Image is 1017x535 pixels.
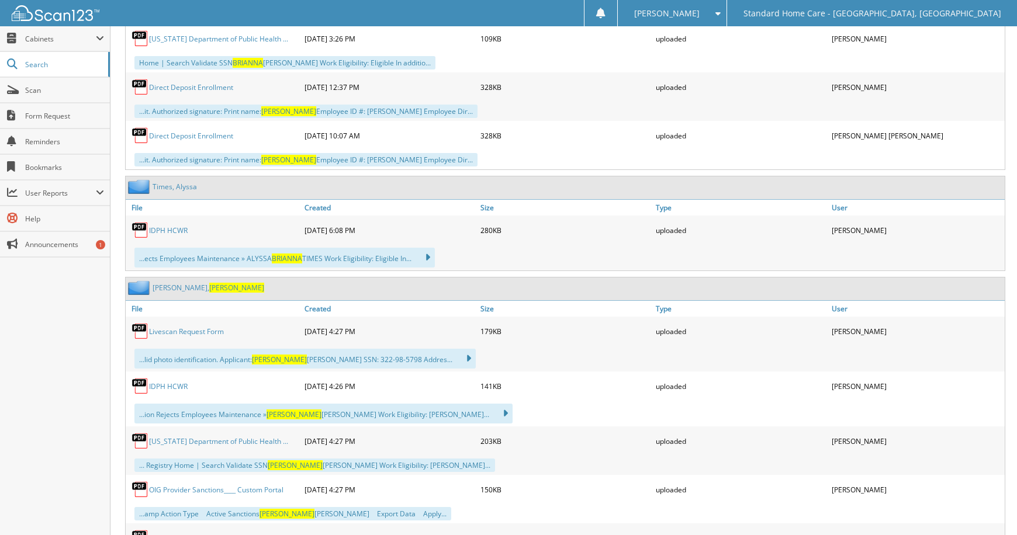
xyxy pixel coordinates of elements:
div: 203KB [478,429,653,453]
div: [DATE] 10:07 AM [302,124,478,147]
img: PDF.png [132,221,149,239]
div: Home | Search Validate SSN [PERSON_NAME] Work Eligibility: Eligible In additio... [134,56,435,70]
img: folder2.png [128,280,153,295]
span: Scan [25,85,104,95]
div: [PERSON_NAME] [829,429,1005,453]
div: ...it. Authorized signature: Print name: Employee ID #: [PERSON_NAME] Employee Dir... [134,153,478,166]
a: User [829,200,1005,216]
span: [PERSON_NAME] [634,10,700,17]
span: BRIANNA [233,58,263,68]
div: uploaded [653,429,829,453]
img: folder2.png [128,179,153,194]
div: [PERSON_NAME] [PERSON_NAME] [829,124,1005,147]
a: Type [653,200,829,216]
span: [PERSON_NAME] [268,460,323,470]
div: 280KB [478,218,653,242]
a: Created [302,200,478,216]
img: PDF.png [132,432,149,450]
div: 328KB [478,75,653,99]
span: Help [25,214,104,224]
div: 179KB [478,319,653,343]
div: ...lid photo identification. Applicant: [PERSON_NAME] SSN: 322-98-5798 Addres... [134,349,476,369]
div: [DATE] 3:26 PM [302,27,478,50]
a: File [126,301,302,317]
div: 1 [96,240,105,249]
span: Cabinets [25,34,96,44]
img: scan123-logo-white.svg [12,5,99,21]
a: Type [653,301,829,317]
span: Form Request [25,111,104,121]
img: PDF.png [132,377,149,395]
a: User [829,301,1005,317]
span: Announcements [25,239,104,249]
div: [DATE] 4:26 PM [302,374,478,398]
a: Size [478,301,653,317]
a: Times, Alyssa [153,182,197,192]
div: ... Registry Home | Search Validate SSN [PERSON_NAME] Work Eligibility: [PERSON_NAME]... [134,458,495,472]
a: OIG Provider Sanctions____ Custom Portal [149,485,283,495]
a: Direct Deposit Enrollment [149,131,233,141]
img: PDF.png [132,481,149,498]
div: [PERSON_NAME] [829,319,1005,343]
div: uploaded [653,478,829,501]
div: [PERSON_NAME] [829,218,1005,242]
img: PDF.png [132,78,149,96]
div: 150KB [478,478,653,501]
a: [US_STATE] Department of Public Health ... [149,34,288,44]
span: [PERSON_NAME] [261,106,316,116]
span: [PERSON_NAME] [260,509,314,519]
a: Created [302,301,478,317]
div: 141KB [478,374,653,398]
span: [PERSON_NAME] [261,155,316,165]
div: [DATE] 4:27 PM [302,478,478,501]
div: uploaded [653,374,829,398]
div: [DATE] 4:27 PM [302,319,478,343]
div: ...amp Action Type  Active Sanctions [PERSON_NAME]  Export Data  Apply... [134,507,451,520]
div: [PERSON_NAME] [829,75,1005,99]
span: Search [25,60,102,70]
div: [PERSON_NAME] [829,478,1005,501]
span: User Reports [25,188,96,198]
a: IDPH HCWR [149,225,188,235]
span: BRIANNA [272,253,302,263]
div: 109KB [478,27,653,50]
div: uploaded [653,124,829,147]
iframe: Chat Widget [959,479,1017,535]
span: [PERSON_NAME] [267,409,321,419]
div: [DATE] 4:27 PM [302,429,478,453]
div: uploaded [653,218,829,242]
span: [PERSON_NAME] [209,283,264,293]
div: ...it. Authorized signature: Print name: Employee ID #: [PERSON_NAME] Employee Dir... [134,105,478,118]
div: [PERSON_NAME] [829,27,1005,50]
div: 328KB [478,124,653,147]
div: ...ion Rejects Employees Maintenance » [PERSON_NAME] Work Eligibility: [PERSON_NAME]... [134,404,513,423]
span: [PERSON_NAME] [252,355,307,364]
a: Size [478,200,653,216]
a: Direct Deposit Enrollment [149,82,233,92]
img: PDF.png [132,322,149,340]
a: [US_STATE] Department of Public Health ... [149,436,288,446]
span: Reminders [25,137,104,147]
a: Livescan Request Form [149,326,224,336]
div: [DATE] 12:37 PM [302,75,478,99]
a: [PERSON_NAME],[PERSON_NAME] [153,283,264,293]
span: Bookmarks [25,162,104,172]
div: [DATE] 6:08 PM [302,218,478,242]
a: IDPH HCWR [149,381,188,391]
div: ...ects Employees Maintenance » ALYSSA TIMES Work Eligibility: Eligible In... [134,248,435,267]
div: uploaded [653,75,829,99]
img: PDF.png [132,127,149,144]
div: [PERSON_NAME] [829,374,1005,398]
div: uploaded [653,27,829,50]
a: File [126,200,302,216]
div: uploaded [653,319,829,343]
span: Standard Home Care - [GEOGRAPHIC_DATA], [GEOGRAPHIC_DATA] [743,10,1001,17]
img: PDF.png [132,30,149,47]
